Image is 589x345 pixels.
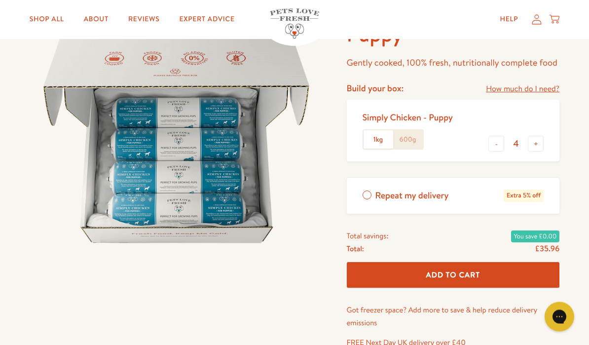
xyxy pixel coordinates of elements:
[120,10,167,30] a: Reviews
[504,190,544,202] span: Extra 5% off
[535,244,559,255] span: £35.96
[347,243,364,256] span: Total:
[270,9,319,39] img: Pets Love Fresh
[364,131,393,150] label: 1kg
[347,230,389,243] span: Total savings:
[76,10,116,30] a: About
[486,83,559,96] a: How much do I need?
[375,190,449,202] span: Repeat my delivery
[363,112,453,123] div: Simply Chicken - Puppy
[22,10,72,30] a: Shop All
[492,10,526,30] a: Help
[347,304,560,329] p: Got freezer space? Add more to save & help reduce delivery emissions
[393,131,423,150] label: 600g
[540,299,579,335] iframe: Gorgias live chat messenger
[171,10,242,30] a: Expert Advice
[511,231,560,243] span: You save £0.00
[426,270,480,280] span: Add To Cart
[347,56,560,71] p: Gently cooked, 100% fresh, nutritionally complete food
[347,83,404,94] h4: Build your box:
[347,263,560,289] button: Add To Cart
[488,136,504,152] button: -
[528,136,544,152] button: +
